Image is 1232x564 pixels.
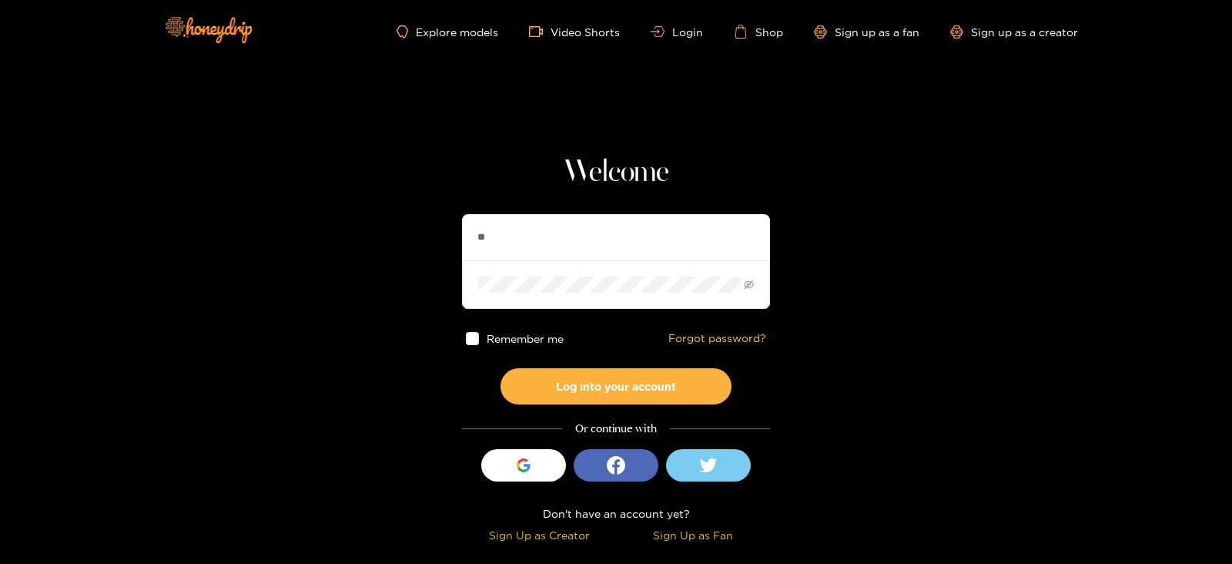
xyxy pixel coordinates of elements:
[462,154,770,191] h1: Welcome
[744,280,754,290] span: eye-invisible
[462,420,770,438] div: Or continue with
[950,25,1078,39] a: Sign up as a creator
[462,505,770,522] div: Don't have an account yet?
[500,368,731,405] button: Log into your account
[734,25,783,39] a: Shop
[620,526,766,544] div: Sign Up as Fan
[487,333,564,344] span: Remember me
[397,25,498,39] a: Explore models
[814,25,919,39] a: Sign up as a fan
[466,526,612,544] div: Sign Up as Creator
[529,25,551,39] span: video-camera
[529,25,620,39] a: Video Shorts
[668,332,766,345] a: Forgot password?
[651,26,703,38] a: Login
